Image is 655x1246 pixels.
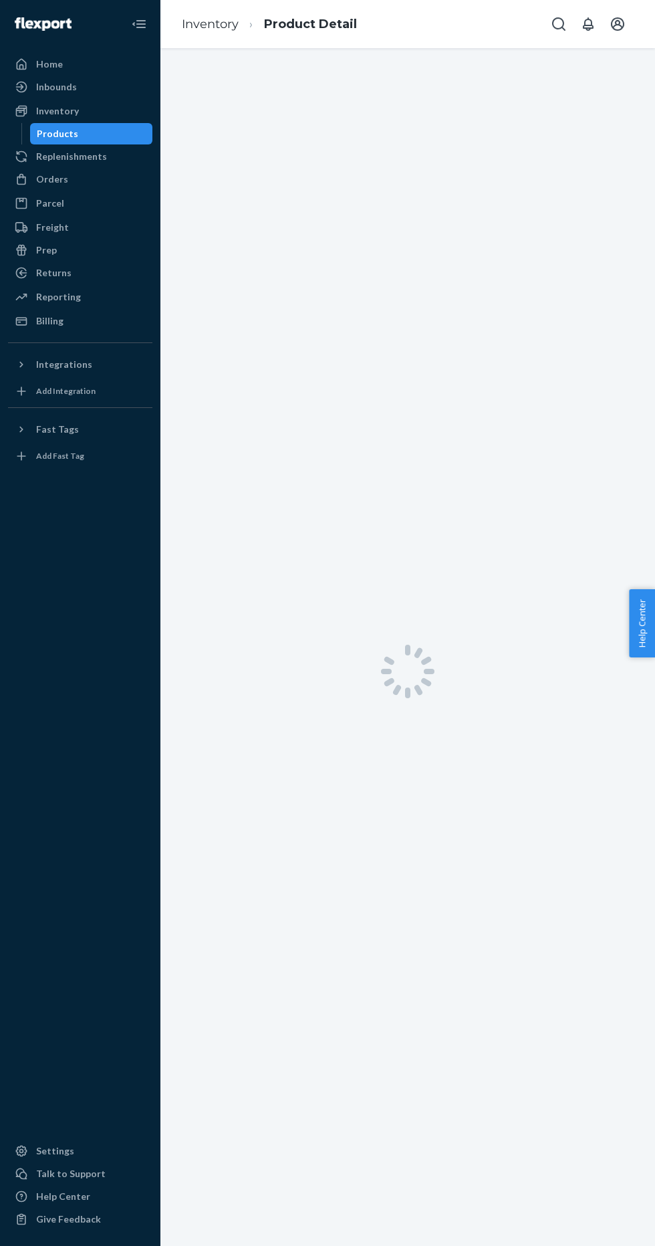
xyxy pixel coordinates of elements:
a: Reporting [8,286,152,308]
div: Inventory [36,104,79,118]
div: Give Feedback [36,1213,101,1226]
a: Orders [8,169,152,190]
div: Fast Tags [36,423,79,436]
a: Help Center [8,1186,152,1207]
button: Give Feedback [8,1209,152,1230]
a: Inventory [8,100,152,122]
button: Open notifications [575,11,602,37]
div: Integrations [36,358,92,371]
div: Reporting [36,290,81,304]
div: Prep [36,243,57,257]
a: Products [30,123,153,144]
a: Inbounds [8,76,152,98]
div: Talk to Support [36,1167,106,1180]
div: Returns [36,266,72,280]
div: Orders [36,173,68,186]
a: Add Fast Tag [8,445,152,467]
button: Talk to Support [8,1163,152,1184]
div: Inbounds [36,80,77,94]
a: Parcel [8,193,152,214]
div: Products [37,127,78,140]
div: Help Center [36,1190,90,1203]
ol: breadcrumbs [171,5,368,44]
div: Replenishments [36,150,107,163]
button: Help Center [629,589,655,657]
a: Inventory [182,17,239,31]
a: Settings [8,1140,152,1162]
div: Add Fast Tag [36,450,84,461]
a: Product Detail [264,17,357,31]
div: Parcel [36,197,64,210]
div: Freight [36,221,69,234]
a: Prep [8,239,152,261]
div: Billing [36,314,63,328]
button: Open account menu [604,11,631,37]
div: Home [36,58,63,71]
button: Integrations [8,354,152,375]
div: Settings [36,1144,74,1158]
button: Fast Tags [8,419,152,440]
div: Add Integration [36,385,96,397]
a: Add Integration [8,381,152,402]
a: Returns [8,262,152,284]
a: Freight [8,217,152,238]
button: Close Navigation [126,11,152,37]
img: Flexport logo [15,17,72,31]
a: Replenishments [8,146,152,167]
button: Open Search Box [545,11,572,37]
a: Billing [8,310,152,332]
a: Home [8,54,152,75]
